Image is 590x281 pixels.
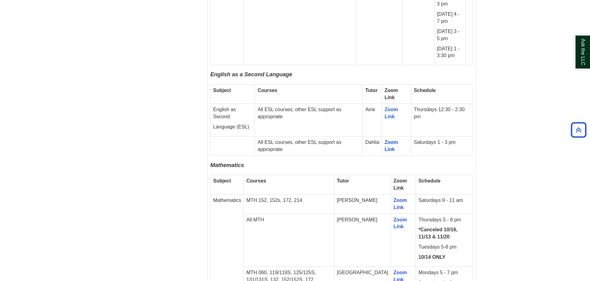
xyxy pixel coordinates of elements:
strong: Zoom Link [384,88,398,100]
p: [DATE] 1 - 3:30 pm [437,45,463,60]
strong: Courses [246,178,266,183]
p: English as Second [213,106,253,120]
td: Dahlia [363,136,382,156]
strong: Tutor [337,178,349,183]
p: [DATE] 4 - 7 pm [437,11,463,25]
strong: 10/14 ONLY [418,254,445,260]
p: Mondays 5 - 7 pm [418,269,469,276]
strong: *Canceled 10/16, 11/13 & 11/20 [418,227,457,239]
p: All MTH [246,216,332,224]
strong: Zoom Link [393,178,407,191]
span: English as a Second Language [210,71,292,78]
a: Back to Top [569,126,588,134]
strong: Schedule [418,178,440,183]
td: All ESL courses, other ESL support as appropriate [255,136,363,156]
td: [PERSON_NAME] [334,214,391,266]
strong: Courses [257,88,277,93]
td: [PERSON_NAME] [334,194,391,214]
a: Zoom Link [384,107,398,119]
strong: Subject [213,88,231,93]
p: Thursdays 5 - 8 pm [418,216,469,224]
p: Thursdays 12:30 - 2:30 pm [414,106,470,120]
p: Language (ESL) [213,124,253,131]
strong: Subject [213,178,231,183]
span: Mathematics [210,162,244,168]
a: Zoom Link [384,140,399,152]
a: Zoom Link [393,217,407,229]
td: Aine [363,104,382,136]
a: Zoom Link [393,198,407,210]
strong: Schedule [414,88,436,93]
p: Tuesdays 5-8 pm [418,244,469,251]
td: All ESL courses; other ESL support as appropriate [255,104,363,136]
p: [DATE] 3 - 5 pm [437,28,463,42]
strong: Tutor [365,88,378,93]
p: Saturdays 1 - 3 pm [414,139,470,146]
td: Saturdays 9 - 11 am [416,194,472,214]
td: MTH 152, 152s, 172, 214 [244,194,334,214]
